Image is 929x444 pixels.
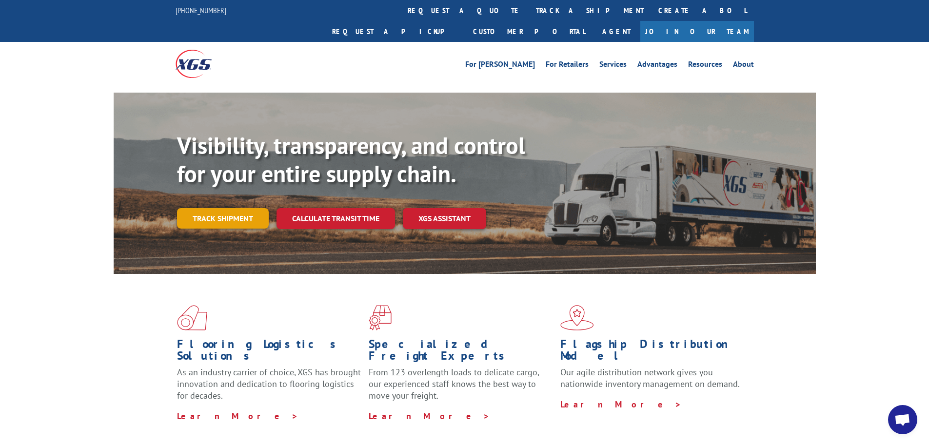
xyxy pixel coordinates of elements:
[403,208,486,229] a: XGS ASSISTANT
[560,367,740,389] span: Our agile distribution network gives you nationwide inventory management on demand.
[599,60,627,71] a: Services
[177,208,269,229] a: Track shipment
[277,208,395,229] a: Calculate transit time
[560,305,594,330] img: xgs-icon-flagship-distribution-model-red
[369,338,553,367] h1: Specialized Freight Experts
[177,410,298,422] a: Learn More >
[369,367,553,410] p: From 123 overlength loads to delicate cargo, our experienced staff knows the best way to move you...
[888,405,917,434] div: Open chat
[465,60,535,71] a: For [PERSON_NAME]
[560,338,745,367] h1: Flagship Distribution Model
[177,130,525,189] b: Visibility, transparency, and control for your entire supply chain.
[176,5,226,15] a: [PHONE_NUMBER]
[369,305,392,330] img: xgs-icon-focused-on-flooring-red
[369,410,490,422] a: Learn More >
[593,21,640,42] a: Agent
[733,60,754,71] a: About
[177,367,361,401] span: As an industry carrier of choice, XGS has brought innovation and dedication to flooring logistics...
[688,60,722,71] a: Resources
[177,305,207,330] img: xgs-icon-total-supply-chain-intelligence-red
[560,399,682,410] a: Learn More >
[640,21,754,42] a: Join Our Team
[325,21,466,42] a: Request a pickup
[466,21,593,42] a: Customer Portal
[546,60,589,71] a: For Retailers
[637,60,677,71] a: Advantages
[177,338,361,367] h1: Flooring Logistics Solutions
